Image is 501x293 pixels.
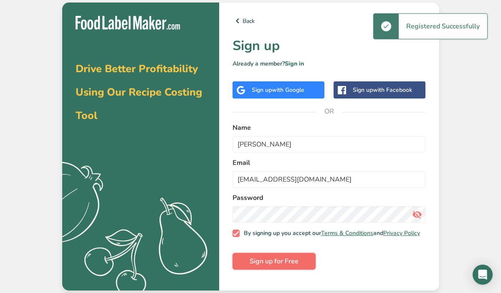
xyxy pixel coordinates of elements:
button: Sign up for Free [233,253,316,270]
div: Open Intercom Messenger [473,265,493,285]
div: Sign up [252,86,304,94]
img: Food Label Maker [76,16,180,30]
label: Password [233,193,426,203]
span: Drive Better Profitability Using Our Recipe Costing Tool [76,62,202,123]
a: Sign in [285,60,304,68]
p: Already a member? [233,59,426,68]
a: Back [233,16,426,26]
label: Email [233,158,426,168]
a: Terms & Conditions [321,229,373,237]
input: email@example.com [233,171,426,188]
div: Registered Successfully [399,14,487,39]
label: Name [233,123,426,133]
span: By signing up you accept our and [240,230,420,237]
h1: Sign up [233,36,426,56]
span: Sign up for Free [250,256,299,266]
div: Sign up [353,86,412,94]
span: with Facebook [373,86,412,94]
input: John Doe [233,136,426,153]
a: Privacy Policy [383,229,420,237]
span: OR [316,99,342,124]
span: with Google [272,86,304,94]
